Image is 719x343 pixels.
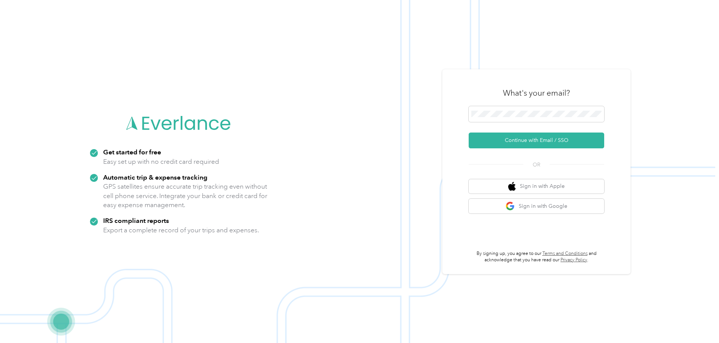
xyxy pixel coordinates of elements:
[506,201,515,211] img: google logo
[523,161,550,169] span: OR
[103,216,169,224] strong: IRS compliant reports
[469,250,604,264] p: By signing up, you agree to our and acknowledge that you have read our .
[103,182,268,210] p: GPS satellites ensure accurate trip tracking even without cell phone service. Integrate your bank...
[103,157,219,166] p: Easy set up with no credit card required
[469,199,604,213] button: google logoSign in with Google
[103,226,259,235] p: Export a complete record of your trips and expenses.
[542,251,588,256] a: Terms and Conditions
[508,182,516,191] img: apple logo
[103,148,161,156] strong: Get started for free
[103,173,207,181] strong: Automatic trip & expense tracking
[469,133,604,148] button: Continue with Email / SSO
[561,257,587,263] a: Privacy Policy
[469,179,604,194] button: apple logoSign in with Apple
[677,301,719,343] iframe: Everlance-gr Chat Button Frame
[503,88,570,98] h3: What's your email?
